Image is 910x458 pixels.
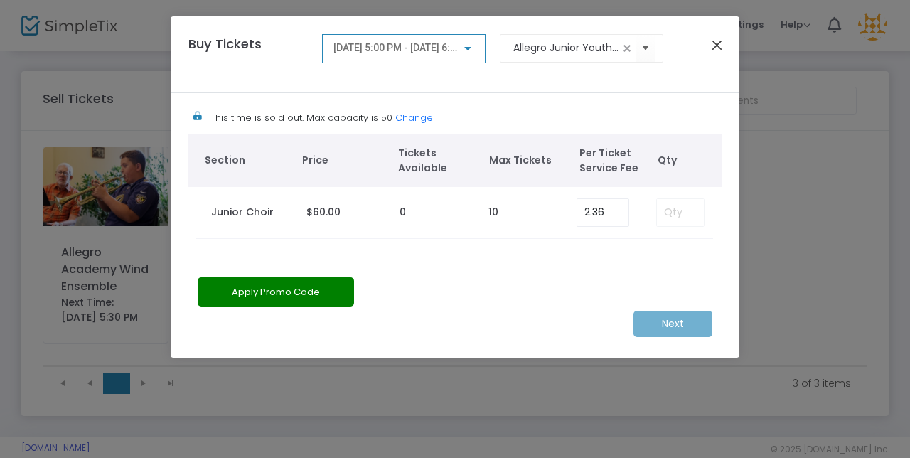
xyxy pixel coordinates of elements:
[302,153,384,168] span: Price
[306,205,341,219] span: $60.00
[619,40,636,57] span: clear
[198,277,354,307] button: Apply Promo Code
[513,41,619,55] input: Select an event
[577,199,628,226] input: Enter Service Fee
[488,205,498,220] label: 10
[658,153,714,168] span: Qty
[400,205,406,220] label: 0
[211,205,274,220] label: Junior Choir
[181,34,315,75] h4: Buy Tickets
[636,33,655,63] button: Select
[398,146,475,176] span: Tickets Available
[489,153,566,168] span: Max Tickets
[333,42,478,53] span: [DATE] 5:00 PM - [DATE] 6:00 PM
[579,146,651,176] span: Per Ticket Service Fee
[708,36,727,54] button: Close
[210,111,433,125] p: This time is sold out. Max capacity is 50
[205,153,289,168] span: Section
[395,111,433,124] a: Change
